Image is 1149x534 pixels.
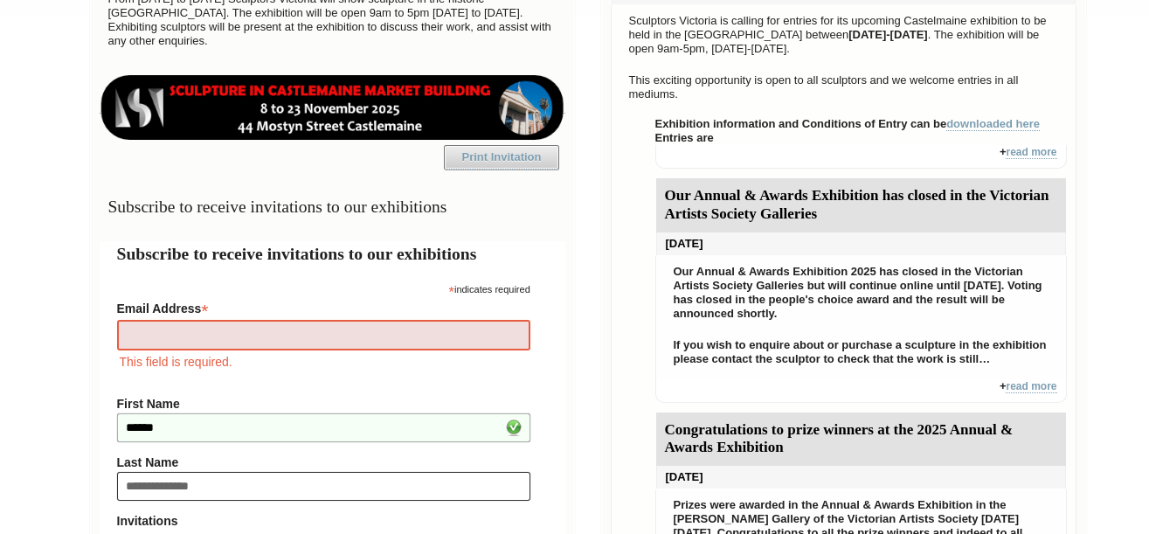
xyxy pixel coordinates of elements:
[656,413,1066,467] div: Congratulations to prize winners at the 2025 Annual & Awards Exhibition
[1006,380,1056,393] a: read more
[946,117,1040,131] a: downloaded here
[117,455,530,469] label: Last Name
[1006,146,1056,159] a: read more
[117,296,530,317] label: Email Address
[444,145,559,170] a: Print Invitation
[117,514,530,528] strong: Invitations
[117,280,530,296] div: indicates required
[117,241,548,267] h2: Subscribe to receive invitations to our exhibitions
[117,352,530,371] div: This field is required.
[656,466,1066,489] div: [DATE]
[655,117,1041,131] strong: Exhibition information and Conditions of Entry can be
[117,397,530,411] label: First Name
[656,178,1066,232] div: Our Annual & Awards Exhibition has closed in the Victorian Artists Society Galleries
[656,232,1066,255] div: [DATE]
[665,260,1057,325] p: Our Annual & Awards Exhibition 2025 has closed in the Victorian Artists Society Galleries but wil...
[620,10,1067,60] p: Sculptors Victoria is calling for entries for its upcoming Castelmaine exhibition to be held in t...
[100,75,565,140] img: castlemaine-ldrbd25v2.png
[100,190,565,224] h3: Subscribe to receive invitations to our exhibitions
[620,69,1067,106] p: This exciting opportunity is open to all sculptors and we welcome entries in all mediums.
[655,145,1067,169] div: +
[655,379,1067,403] div: +
[665,334,1057,371] p: If you wish to enquire about or purchase a sculpture in the exhibition please contact the sculpto...
[848,28,928,41] strong: [DATE]-[DATE]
